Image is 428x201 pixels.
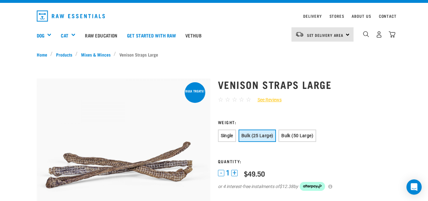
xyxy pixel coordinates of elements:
[218,96,223,103] span: ☆
[278,130,316,142] button: Bulk (50 Large)
[232,96,237,103] span: ☆
[218,79,392,90] h1: Venison Straps Large
[61,32,68,39] a: Cat
[218,182,392,191] div: or 4 interest-free instalments of by
[37,51,392,58] nav: breadcrumbs
[239,96,244,103] span: ☆
[37,51,51,58] a: Home
[32,8,397,24] nav: dropdown navigation
[281,133,313,138] span: Bulk (50 Large)
[303,15,322,17] a: Delivery
[122,23,181,48] a: Get started with Raw
[352,15,371,17] a: About Us
[279,183,293,190] span: $12.38
[246,96,251,103] span: ☆
[37,10,105,22] img: Raw Essentials Logo
[37,32,44,39] a: Dog
[406,179,422,195] div: Open Intercom Messenger
[379,15,397,17] a: Contact
[300,182,325,191] img: Afterpay
[218,170,224,176] button: -
[80,23,122,48] a: Raw Education
[221,133,233,138] span: Single
[307,34,344,36] span: Set Delivery Area
[218,120,392,124] h3: Weight:
[218,159,392,164] h3: Quantity:
[218,130,236,142] button: Single
[251,97,282,103] a: See Reviews
[78,51,114,58] a: Mixes & Minces
[329,15,344,17] a: Stores
[389,31,395,38] img: home-icon@2x.png
[225,96,230,103] span: ☆
[53,51,75,58] a: Products
[181,23,206,48] a: Vethub
[231,170,238,176] button: +
[376,31,382,38] img: user.png
[295,31,304,37] img: van-moving.png
[226,170,230,176] span: 1
[244,170,265,178] div: $49.50
[241,133,273,138] span: Bulk (25 Large)
[239,130,276,142] button: Bulk (25 Large)
[363,31,369,37] img: home-icon-1@2x.png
